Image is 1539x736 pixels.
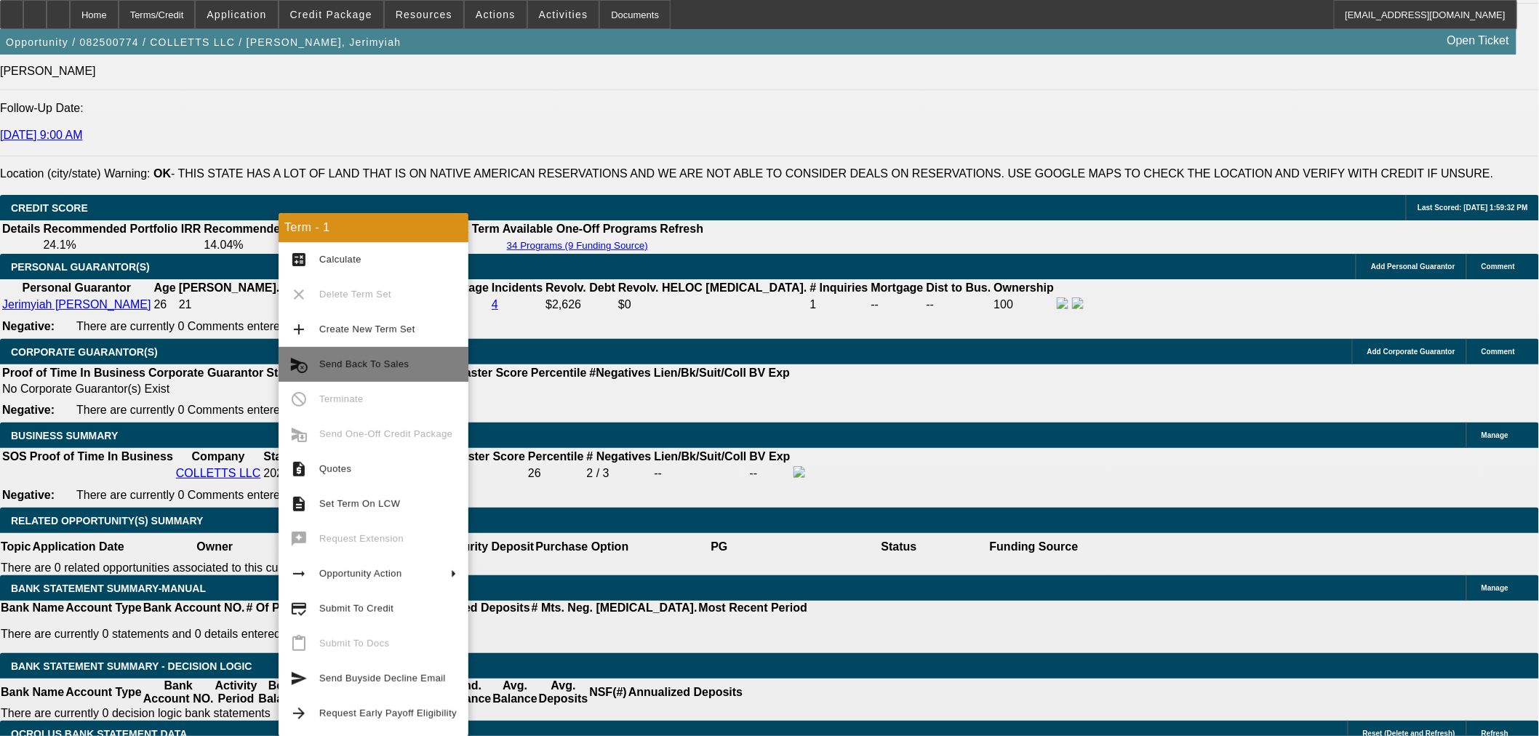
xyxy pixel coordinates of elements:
span: Set Term On LCW [319,498,400,509]
a: 4 [492,298,498,311]
b: Percentile [531,367,586,379]
b: Percentile [528,450,583,463]
div: 26 [528,467,583,480]
b: Revolv. HELOC [MEDICAL_DATA]. [618,281,807,294]
b: OK [153,167,171,180]
th: SOS [1,449,28,464]
span: Resources [396,9,452,20]
th: # Of Periods [246,601,316,615]
th: Purchase Option [535,533,629,561]
b: Age [154,281,176,294]
div: 2 / 3 [587,467,652,480]
th: Beg. Balance [257,679,303,706]
b: Ownership [994,281,1055,294]
b: Company [192,450,245,463]
button: 34 Programs (9 Funding Source) [503,239,652,252]
mat-icon: arrow_right_alt [290,565,308,583]
th: Bank Account NO. [143,679,215,706]
b: Negative: [2,404,55,416]
button: Credit Package [279,1,383,28]
th: Refresh [660,222,705,236]
span: Comment [1482,348,1515,356]
th: Bank Account NO. [143,601,246,615]
span: CREDIT SCORE [11,202,88,214]
b: BV Exp [749,367,790,379]
span: RELATED OPPORTUNITY(S) SUMMARY [11,515,203,527]
button: Activities [528,1,599,28]
th: Avg. Balance [492,679,537,706]
th: Activity Period [215,679,258,706]
button: Actions [465,1,527,28]
b: #Negatives [590,367,652,379]
span: Opportunity Action [319,568,402,579]
span: There are currently 0 Comments entered on this opportunity [76,404,385,416]
th: Recommended Portfolio IRR [42,222,201,236]
td: 26 [153,297,177,313]
th: Security Deposit [441,533,535,561]
span: Submit To Credit [319,603,393,614]
span: BUSINESS SUMMARY [11,430,118,441]
span: There are currently 0 Comments entered on this opportunity [76,320,385,332]
td: 1 [810,297,869,313]
span: Credit Package [290,9,372,20]
b: Revolv. Debt [545,281,615,294]
th: Available One-Off Programs [502,222,658,236]
b: # Inquiries [810,281,868,294]
img: linkedin-icon.png [1072,297,1084,309]
label: - THIS STATE HAS A LOT OF LAND THAT IS ON NATIVE AMERICAN RESERVATIONS AND WE ARE NOT ABLE TO CON... [153,167,1493,180]
span: Comment [1482,263,1515,271]
button: Resources [385,1,463,28]
th: Funding Source [989,533,1079,561]
mat-icon: calculate [290,251,308,268]
a: Open Ticket [1442,28,1515,53]
th: Account Type [65,679,143,706]
span: Send Back To Sales [319,359,409,369]
mat-icon: arrow_forward [290,705,308,722]
th: Status [810,533,989,561]
span: Actions [476,9,516,20]
span: CORPORATE GUARANTOR(S) [11,346,158,358]
b: Personal Guarantor [23,281,131,294]
b: Negative: [2,489,55,501]
span: Request Early Payoff Eligibility [319,708,457,719]
span: Manage [1482,584,1508,592]
span: Add Personal Guarantor [1371,263,1455,271]
mat-icon: add [290,321,308,338]
b: Start [263,450,289,463]
span: Create New Term Set [319,324,415,335]
span: Add Corporate Guarantor [1367,348,1455,356]
a: COLLETTS LLC [176,467,260,479]
span: There are currently 0 Comments entered on this opportunity [76,489,385,501]
b: Start [266,367,292,379]
b: Lien/Bk/Suit/Coll [655,450,747,463]
th: # Mts. Neg. [MEDICAL_DATA]. [531,601,698,615]
th: End. Balance [446,679,492,706]
b: # Negatives [587,450,652,463]
img: facebook-icon.png [1057,297,1068,309]
td: No Corporate Guarantor(s) Exist [1,382,796,396]
th: Annualized Deposits [628,679,743,706]
td: -- [749,465,791,481]
td: 24.1% [42,238,201,252]
span: Bank Statement Summary - Decision Logic [11,660,252,672]
th: Details [1,222,41,236]
mat-icon: description [290,495,308,513]
mat-icon: request_quote [290,460,308,478]
b: Lien/Bk/Suit/Coll [654,367,746,379]
span: Calculate [319,254,361,265]
th: NSF(#) [588,679,628,706]
span: BANK STATEMENT SUMMARY-MANUAL [11,583,206,594]
span: Send Buyside Decline Email [319,673,446,684]
th: Application Date [31,533,124,561]
td: $0 [617,297,808,313]
span: Last Scored: [DATE] 1:59:32 PM [1418,204,1528,212]
img: facebook-icon.png [794,466,805,478]
span: Opportunity / 082500774 / COLLETTS LLC / [PERSON_NAME], Jerimyiah [6,36,401,48]
td: 21 [178,297,306,313]
th: Annualized Deposits [415,601,530,615]
td: $2,626 [545,297,616,313]
mat-icon: credit_score [290,600,308,617]
b: Corporate Guarantor [148,367,263,379]
span: Quotes [319,463,351,474]
button: Application [196,1,277,28]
